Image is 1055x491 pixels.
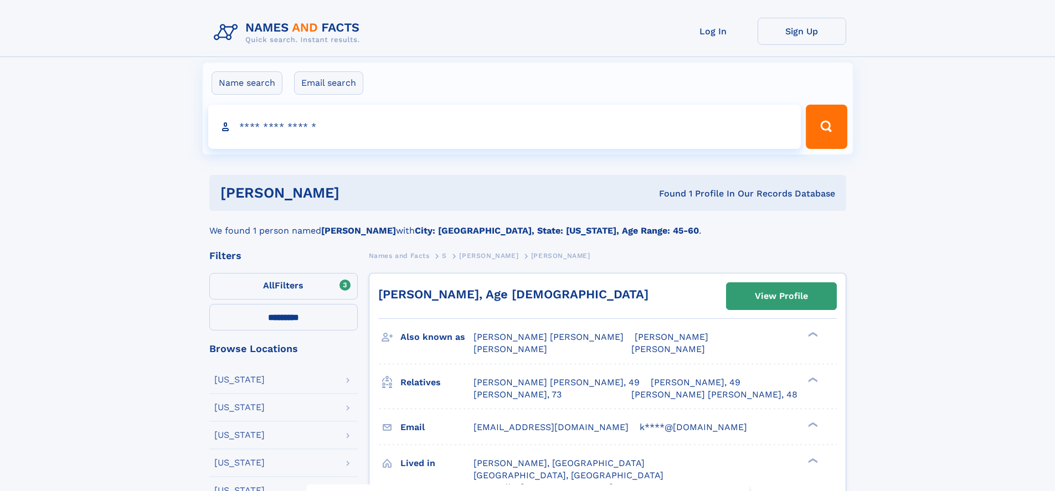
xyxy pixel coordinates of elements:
[214,431,265,440] div: [US_STATE]
[474,344,547,354] span: [PERSON_NAME]
[209,344,358,354] div: Browse Locations
[474,422,629,432] span: [EMAIL_ADDRESS][DOMAIN_NAME]
[806,105,847,149] button: Search Button
[442,252,447,260] span: S
[651,376,740,389] a: [PERSON_NAME], 49
[631,344,705,354] span: [PERSON_NAME]
[499,188,835,200] div: Found 1 Profile In Our Records Database
[805,331,819,338] div: ❯
[669,18,758,45] a: Log In
[727,283,836,309] a: View Profile
[214,458,265,467] div: [US_STATE]
[635,332,708,342] span: [PERSON_NAME]
[220,186,500,200] h1: [PERSON_NAME]
[400,454,474,473] h3: Lived in
[755,283,808,309] div: View Profile
[631,389,797,401] a: [PERSON_NAME] [PERSON_NAME], 48
[294,71,363,95] label: Email search
[209,273,358,299] label: Filters
[214,403,265,412] div: [US_STATE]
[400,373,474,392] h3: Relatives
[459,249,518,262] a: [PERSON_NAME]
[474,332,624,342] span: [PERSON_NAME] [PERSON_NAME]
[208,105,801,149] input: search input
[474,389,562,401] a: [PERSON_NAME], 73
[209,211,846,237] div: We found 1 person named with .
[209,18,369,48] img: Logo Names and Facts
[378,287,649,301] a: [PERSON_NAME], Age [DEMOGRAPHIC_DATA]
[459,252,518,260] span: [PERSON_NAME]
[263,280,275,291] span: All
[321,225,396,236] b: [PERSON_NAME]
[214,375,265,384] div: [US_STATE]
[805,457,819,464] div: ❯
[212,71,282,95] label: Name search
[758,18,846,45] a: Sign Up
[805,376,819,383] div: ❯
[442,249,447,262] a: S
[400,418,474,437] h3: Email
[531,252,590,260] span: [PERSON_NAME]
[474,376,640,389] a: [PERSON_NAME] [PERSON_NAME], 49
[415,225,699,236] b: City: [GEOGRAPHIC_DATA], State: [US_STATE], Age Range: 45-60
[474,458,645,468] span: [PERSON_NAME], [GEOGRAPHIC_DATA]
[474,470,663,480] span: [GEOGRAPHIC_DATA], [GEOGRAPHIC_DATA]
[209,251,358,261] div: Filters
[369,249,430,262] a: Names and Facts
[805,421,819,428] div: ❯
[400,328,474,347] h3: Also known as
